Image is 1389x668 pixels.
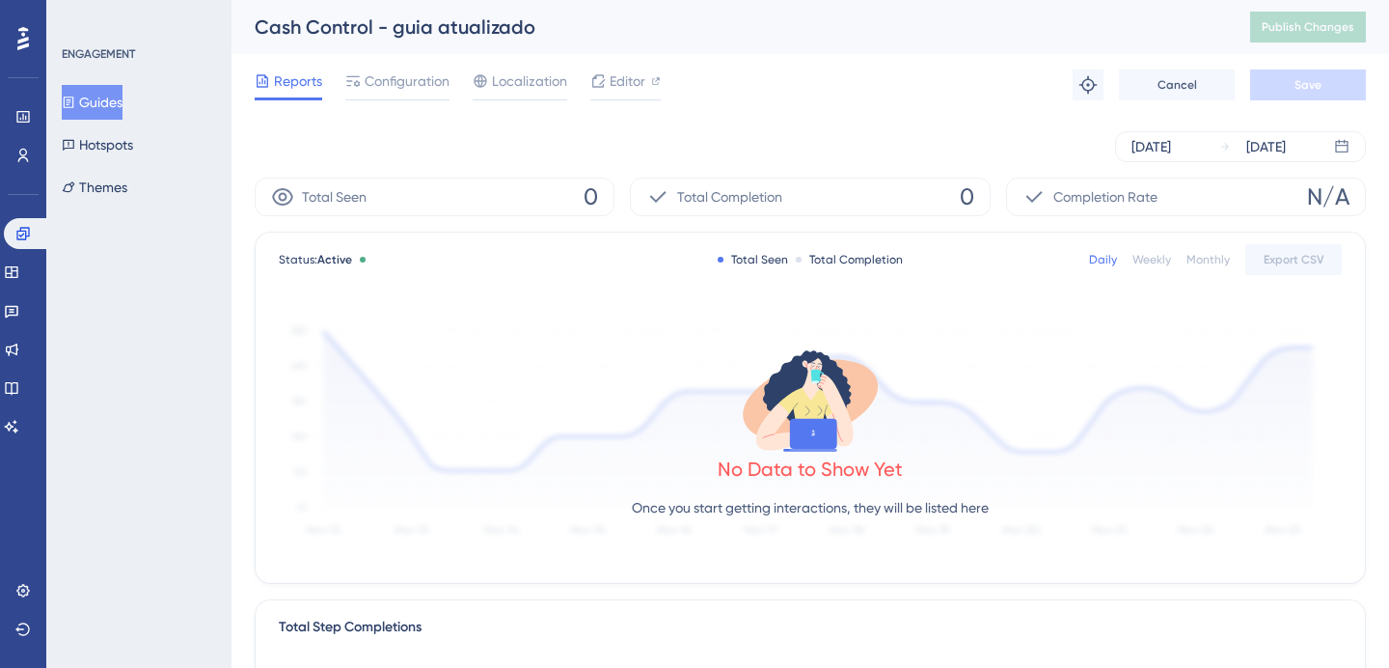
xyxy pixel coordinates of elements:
span: Publish Changes [1262,19,1354,35]
span: 0 [584,181,598,212]
span: Localization [492,70,567,93]
div: Total Completion [796,252,903,267]
span: Total Seen [302,185,367,209]
span: Completion Rate [1053,185,1157,209]
div: [DATE] [1246,135,1286,158]
button: Export CSV [1245,244,1342,275]
span: Save [1294,77,1321,93]
span: Export CSV [1264,252,1324,267]
div: Monthly [1186,252,1230,267]
div: No Data to Show Yet [718,456,903,483]
span: Reports [274,70,322,93]
span: 0 [960,181,974,212]
div: Total Step Completions [279,616,422,639]
div: Daily [1089,252,1117,267]
button: Guides [62,85,123,120]
div: ENGAGEMENT [62,46,135,62]
button: Save [1250,70,1366,100]
span: N/A [1307,181,1349,212]
div: Weekly [1132,252,1171,267]
button: Publish Changes [1250,12,1366,42]
span: Status: [279,252,352,267]
div: Total Seen [718,252,788,267]
span: Editor [610,70,645,93]
div: [DATE] [1131,135,1171,158]
span: Active [317,253,352,266]
button: Themes [62,170,127,205]
div: Cash Control - guia atualizado [255,14,1202,41]
button: Hotspots [62,127,133,162]
span: Cancel [1157,77,1197,93]
span: Total Completion [677,185,782,209]
button: Cancel [1119,70,1235,100]
p: Once you start getting interactions, they will be listed here [632,496,989,519]
span: Configuration [365,70,449,93]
